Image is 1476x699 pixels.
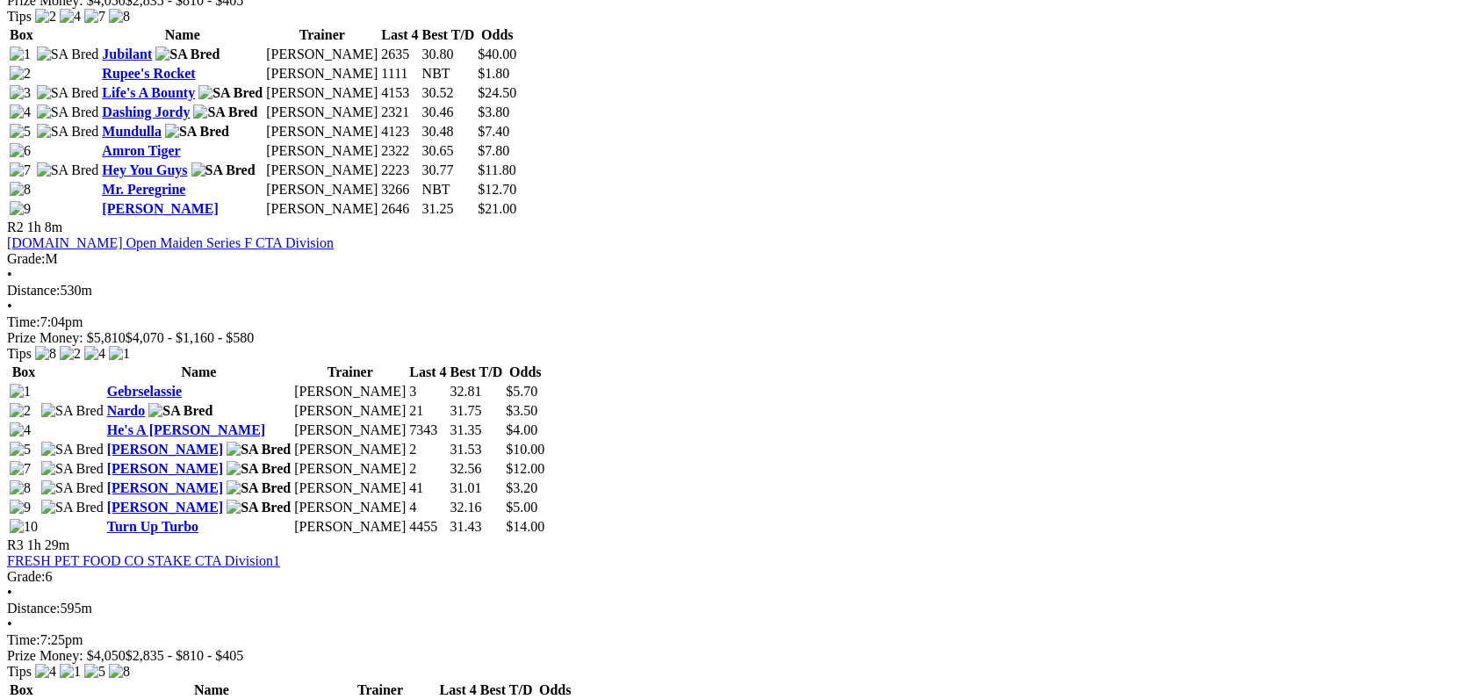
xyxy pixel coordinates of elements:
span: $21.00 [478,201,516,216]
img: 3 [10,85,31,101]
th: Odds [477,26,517,44]
td: [PERSON_NAME] [265,65,378,83]
span: $7.80 [478,143,509,158]
img: SA Bred [227,480,291,496]
a: Nardo [107,403,146,418]
a: Mundulla [102,124,162,139]
span: Distance: [7,601,60,616]
th: Name [101,26,263,44]
img: SA Bred [227,461,291,477]
th: Name [106,364,292,381]
th: Best T/D [450,364,504,381]
th: Trainer [293,364,407,381]
span: R2 [7,220,24,234]
span: $3.20 [506,480,537,495]
td: [PERSON_NAME] [265,104,378,121]
img: 9 [10,500,31,515]
span: $40.00 [478,47,516,61]
th: Best T/D [421,26,476,44]
div: Prize Money: $4,050 [7,648,1469,664]
span: Box [12,364,36,379]
a: Dashing Jordy [102,104,190,119]
td: 3 [408,383,447,400]
td: 32.81 [450,383,504,400]
a: [PERSON_NAME] [107,500,223,515]
td: [PERSON_NAME] [293,460,407,478]
img: 4 [84,346,105,362]
td: 30.46 [421,104,476,121]
img: 8 [109,664,130,680]
th: Last 4 [380,26,419,44]
th: Best T/D [479,681,534,699]
td: 2321 [380,104,419,121]
span: $12.70 [478,182,516,197]
div: 7:04pm [7,314,1469,330]
img: SA Bred [37,47,99,62]
img: 4 [10,422,31,438]
td: 32.56 [450,460,504,478]
td: 2 [408,460,447,478]
img: 2 [60,346,81,362]
span: $24.50 [478,85,516,100]
div: Prize Money: $5,810 [7,330,1469,346]
img: 2 [10,66,31,82]
span: $12.00 [506,461,544,476]
td: 31.43 [450,518,504,536]
td: [PERSON_NAME] [293,383,407,400]
td: 2223 [380,162,419,179]
img: SA Bred [37,85,99,101]
td: [PERSON_NAME] [265,142,378,160]
span: 1h 29m [27,537,69,552]
span: Box [10,682,33,697]
span: Box [10,27,33,42]
a: [DOMAIN_NAME] Open Maiden Series F CTA Division [7,235,334,250]
td: [PERSON_NAME] [293,499,407,516]
img: 7 [10,461,31,477]
img: SA Bred [227,442,291,458]
img: SA Bred [41,500,104,515]
td: NBT [421,181,476,198]
span: Tips [7,664,32,679]
span: $2,835 - $810 - $405 [126,648,244,663]
img: 4 [10,104,31,120]
img: SA Bred [41,403,104,419]
th: Last 4 [439,681,478,699]
img: SA Bred [155,47,220,62]
span: $4,070 - $1,160 - $580 [126,330,255,345]
th: Odds [505,364,545,381]
th: Trainer [265,26,378,44]
div: M [7,251,1469,267]
a: Hey You Guys [102,162,187,177]
a: [PERSON_NAME] [102,201,218,216]
span: Grade: [7,569,46,584]
a: Gebrselassie [107,384,182,399]
img: 9 [10,201,31,217]
a: [PERSON_NAME] [107,461,223,476]
td: NBT [421,65,476,83]
img: 1 [10,47,31,62]
td: 31.01 [450,479,504,497]
img: 5 [84,664,105,680]
img: 7 [10,162,31,178]
a: Mr. Peregrine [102,182,185,197]
span: $3.50 [506,403,537,418]
span: • [7,267,12,282]
td: 30.52 [421,84,476,102]
a: Life's A Bounty [102,85,195,100]
a: FRESH PET FOOD CO STAKE CTA Division1 [7,553,280,568]
span: $10.00 [506,442,544,457]
td: 32.16 [450,499,504,516]
img: 1 [109,346,130,362]
td: 2 [408,441,447,458]
a: Amron Tiger [102,143,180,158]
img: 4 [35,664,56,680]
div: 6 [7,569,1469,585]
img: SA Bred [227,500,291,515]
a: Turn Up Turbo [107,519,198,534]
td: 4153 [380,84,419,102]
span: R3 [7,537,24,552]
td: 30.48 [421,123,476,141]
span: $5.70 [506,384,537,399]
td: 21 [408,402,447,420]
td: 41 [408,479,447,497]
